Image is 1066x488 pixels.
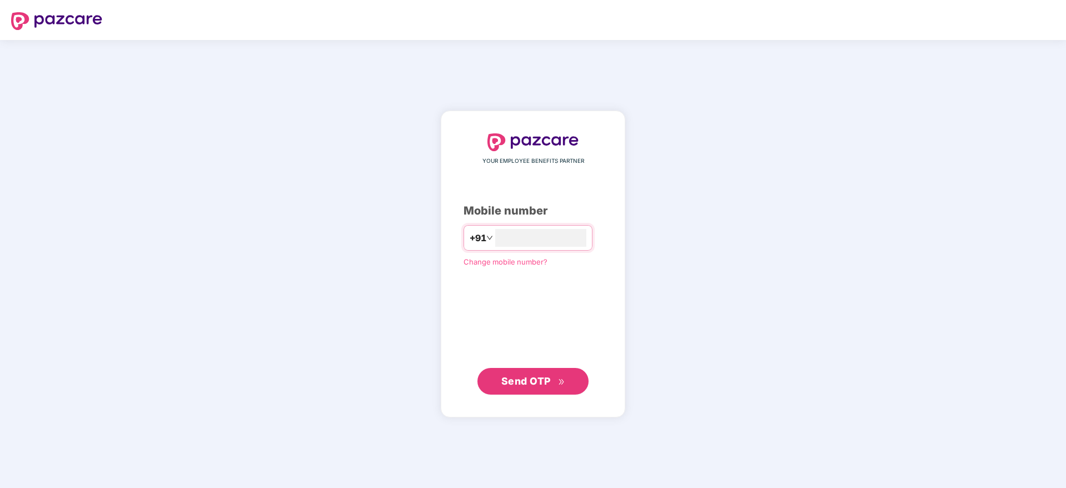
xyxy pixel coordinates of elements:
[482,157,584,166] span: YOUR EMPLOYEE BENEFITS PARTNER
[470,231,486,245] span: +91
[477,368,589,395] button: Send OTPdouble-right
[11,12,102,30] img: logo
[464,257,547,266] a: Change mobile number?
[501,375,551,387] span: Send OTP
[487,133,579,151] img: logo
[558,379,565,386] span: double-right
[464,202,602,220] div: Mobile number
[486,235,493,241] span: down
